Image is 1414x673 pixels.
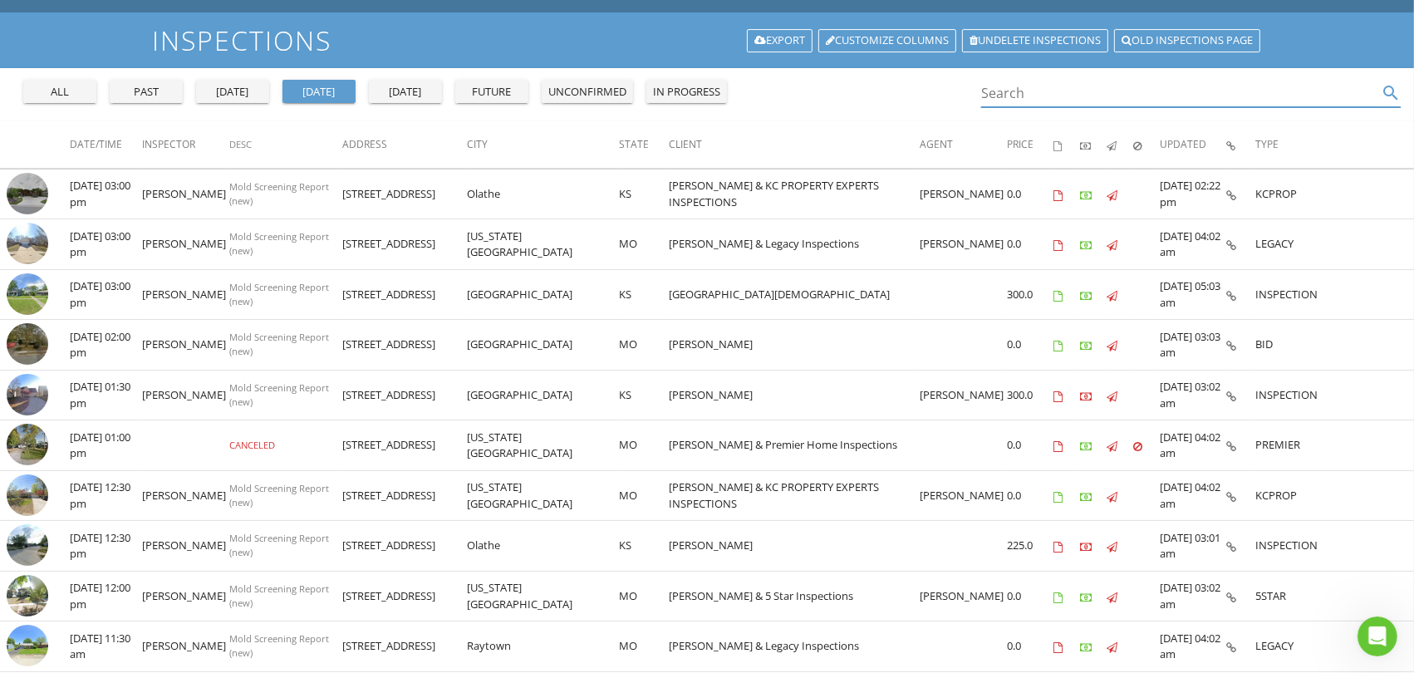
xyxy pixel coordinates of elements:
[920,121,1007,168] th: Agent: Not sorted.
[70,320,142,371] td: [DATE] 02:00 pm
[196,80,269,103] button: [DATE]
[1007,470,1053,521] td: 0.0
[1007,169,1053,219] td: 0.0
[619,571,669,621] td: MO
[669,169,920,219] td: [PERSON_NAME] & KC PROPERTY EXPERTS INSPECTIONS
[1381,83,1401,103] i: search
[1114,29,1260,52] a: Old inspections page
[229,138,252,150] span: Desc
[1255,121,1414,168] th: Type: Not sorted.
[142,571,229,621] td: [PERSON_NAME]
[619,269,669,320] td: KS
[467,521,620,572] td: Olathe
[229,381,329,408] span: Mold Screening Report (new)
[619,370,669,420] td: KS
[467,320,620,371] td: [GEOGRAPHIC_DATA]
[229,582,329,609] span: Mold Screening Report (new)
[920,370,1007,420] td: [PERSON_NAME]
[1160,137,1206,151] span: Updated
[669,269,920,320] td: [GEOGRAPHIC_DATA][DEMOGRAPHIC_DATA]
[669,571,920,621] td: [PERSON_NAME] & 5 Star Inspections
[1160,219,1226,270] td: [DATE] 04:02 am
[920,470,1007,521] td: [PERSON_NAME]
[1255,420,1414,471] td: PREMIER
[70,137,122,151] span: Date/Time
[1255,621,1414,672] td: LEGACY
[1255,269,1414,320] td: INSPECTION
[7,173,48,214] img: streetview
[70,571,142,621] td: [DATE] 12:00 pm
[142,121,229,168] th: Inspector: Not sorted.
[142,219,229,270] td: [PERSON_NAME]
[142,137,195,151] span: Inspector
[70,521,142,572] td: [DATE] 12:30 pm
[1255,137,1279,151] span: Type
[467,121,620,168] th: City: Not sorted.
[455,80,528,103] button: future
[818,29,956,52] a: Customize Columns
[467,137,488,151] span: City
[229,331,329,357] span: Mold Screening Report (new)
[30,84,90,101] div: all
[467,470,620,521] td: [US_STATE][GEOGRAPHIC_DATA]
[467,219,620,270] td: [US_STATE][GEOGRAPHIC_DATA]
[1160,269,1226,320] td: [DATE] 05:03 am
[619,420,669,471] td: MO
[342,219,467,270] td: [STREET_ADDRESS]
[342,621,467,672] td: [STREET_ADDRESS]
[467,370,620,420] td: [GEOGRAPHIC_DATA]
[1080,121,1107,168] th: Paid: Not sorted.
[142,269,229,320] td: [PERSON_NAME]
[462,84,522,101] div: future
[70,420,142,471] td: [DATE] 01:00 pm
[1160,370,1226,420] td: [DATE] 03:02 am
[619,470,669,521] td: MO
[1007,521,1053,572] td: 225.0
[342,571,467,621] td: [STREET_ADDRESS]
[669,521,920,572] td: [PERSON_NAME]
[1160,521,1226,572] td: [DATE] 03:01 am
[23,80,96,103] button: all
[342,370,467,420] td: [STREET_ADDRESS]
[747,29,813,52] a: Export
[369,80,442,103] button: [DATE]
[229,121,342,168] th: Desc: Not sorted.
[1007,621,1053,672] td: 0.0
[920,219,1007,270] td: [PERSON_NAME]
[669,621,920,672] td: [PERSON_NAME] & Legacy Inspections
[619,169,669,219] td: KS
[467,571,620,621] td: [US_STATE][GEOGRAPHIC_DATA]
[1007,121,1053,168] th: Price: Not sorted.
[1226,121,1255,168] th: Inspection Details: Not sorted.
[70,269,142,320] td: [DATE] 03:00 pm
[669,121,920,168] th: Client: Not sorted.
[1160,470,1226,521] td: [DATE] 04:02 am
[70,121,142,168] th: Date/Time: Not sorted.
[229,230,329,257] span: Mold Screening Report (new)
[7,625,48,666] img: streetview
[619,121,669,168] th: State: Not sorted.
[467,621,620,672] td: Raytown
[1255,470,1414,521] td: KCPROP
[342,169,467,219] td: [STREET_ADDRESS]
[1255,169,1414,219] td: KCPROP
[70,470,142,521] td: [DATE] 12:30 pm
[229,439,275,451] span: CANCELED
[1255,219,1414,270] td: LEGACY
[669,219,920,270] td: [PERSON_NAME] & Legacy Inspections
[1160,621,1226,672] td: [DATE] 04:02 am
[342,521,467,572] td: [STREET_ADDRESS]
[1007,571,1053,621] td: 0.0
[282,80,356,103] button: [DATE]
[1007,420,1053,471] td: 0.0
[1255,521,1414,572] td: INSPECTION
[142,370,229,420] td: [PERSON_NAME]
[920,169,1007,219] td: [PERSON_NAME]
[342,269,467,320] td: [STREET_ADDRESS]
[116,84,176,101] div: past
[542,80,633,103] button: unconfirmed
[1107,121,1133,168] th: Published: Not sorted.
[7,524,48,566] img: streetview
[669,137,702,151] span: Client
[7,424,48,465] img: streetview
